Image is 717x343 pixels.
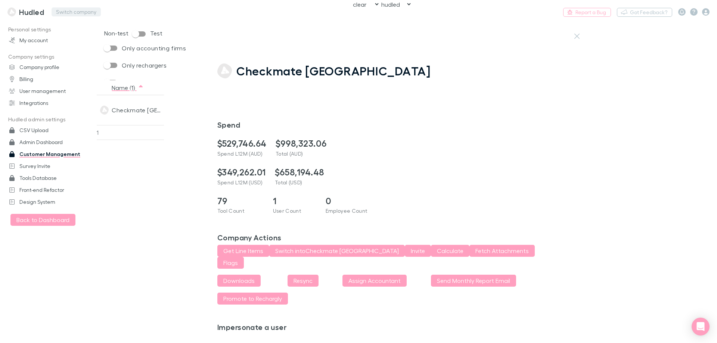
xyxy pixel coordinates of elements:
img: Checkmate New Zealand's Logo [100,106,109,115]
div: 1 [97,125,164,140]
div: Checkmate [GEOGRAPHIC_DATA] [112,95,161,125]
img: Hudled's Logo [7,7,16,16]
button: Flags [217,257,244,269]
button: Invite [405,245,431,257]
button: Send Monthly Report Email [431,275,516,287]
button: Downloads [217,275,261,287]
a: My account [1,34,101,46]
button: Assign Accountant [342,275,407,287]
button: Promote to Rechargly [217,293,288,305]
span: Total (AUD) [276,150,303,157]
a: Customer Management [1,148,101,160]
a: Front-end Refactor [1,184,101,196]
h3: Company Actions [217,233,591,242]
a: Hudled [3,3,49,21]
img: Checkmate New Zealand's Logo [217,63,232,78]
div: Non-test Test [104,27,162,41]
span: Only recharge clients [122,78,182,87]
h2: $529,746.64 [217,138,267,149]
button: Name (1) [112,80,144,95]
a: Admin Dashboard [1,136,101,148]
span: Tool Count [217,208,244,214]
a: Company profile [1,61,101,73]
h2: 0 [326,196,372,206]
button: Calculate [431,245,469,257]
span: Only accounting firms [122,44,186,53]
p: Company settings [1,52,101,62]
p: Hudled admin settings [1,115,101,124]
h2: 79 [217,196,264,206]
button: Get Line Items [217,245,269,257]
span: Spend L12M (USD) [217,179,263,185]
button: Switch intoCheckmate [GEOGRAPHIC_DATA] [269,245,405,257]
a: Design System [1,196,101,208]
button: Resync [288,275,319,287]
h2: 1 [273,196,320,206]
a: Billing [1,73,101,85]
div: Open Intercom Messenger [692,318,710,336]
a: Report a Bug [563,8,611,17]
a: Survey Invite [1,160,101,172]
button: Switch company [52,7,101,16]
a: Integrations [1,97,101,109]
button: Fetch Attachments [469,245,535,257]
button: Back to Dashboard [10,214,75,226]
button: Got Feedback? [617,8,672,17]
span: User Count [273,208,301,214]
span: Only rechargers [122,61,167,70]
h1: Checkmate [GEOGRAPHIC_DATA] [236,64,431,78]
span: Employee Count [326,208,367,214]
a: CSV Upload [1,124,101,136]
h2: $658,194.48 [275,167,324,178]
h2: $998,323.06 [276,138,327,149]
a: User management [1,85,101,97]
p: Personal settings [1,25,101,34]
h2: $349,262.01 [217,167,266,178]
span: Spend L12M (AUD) [217,150,263,157]
h3: Hudled [19,7,44,16]
span: Total (USD) [275,179,302,185]
a: Tools Database [1,172,101,184]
